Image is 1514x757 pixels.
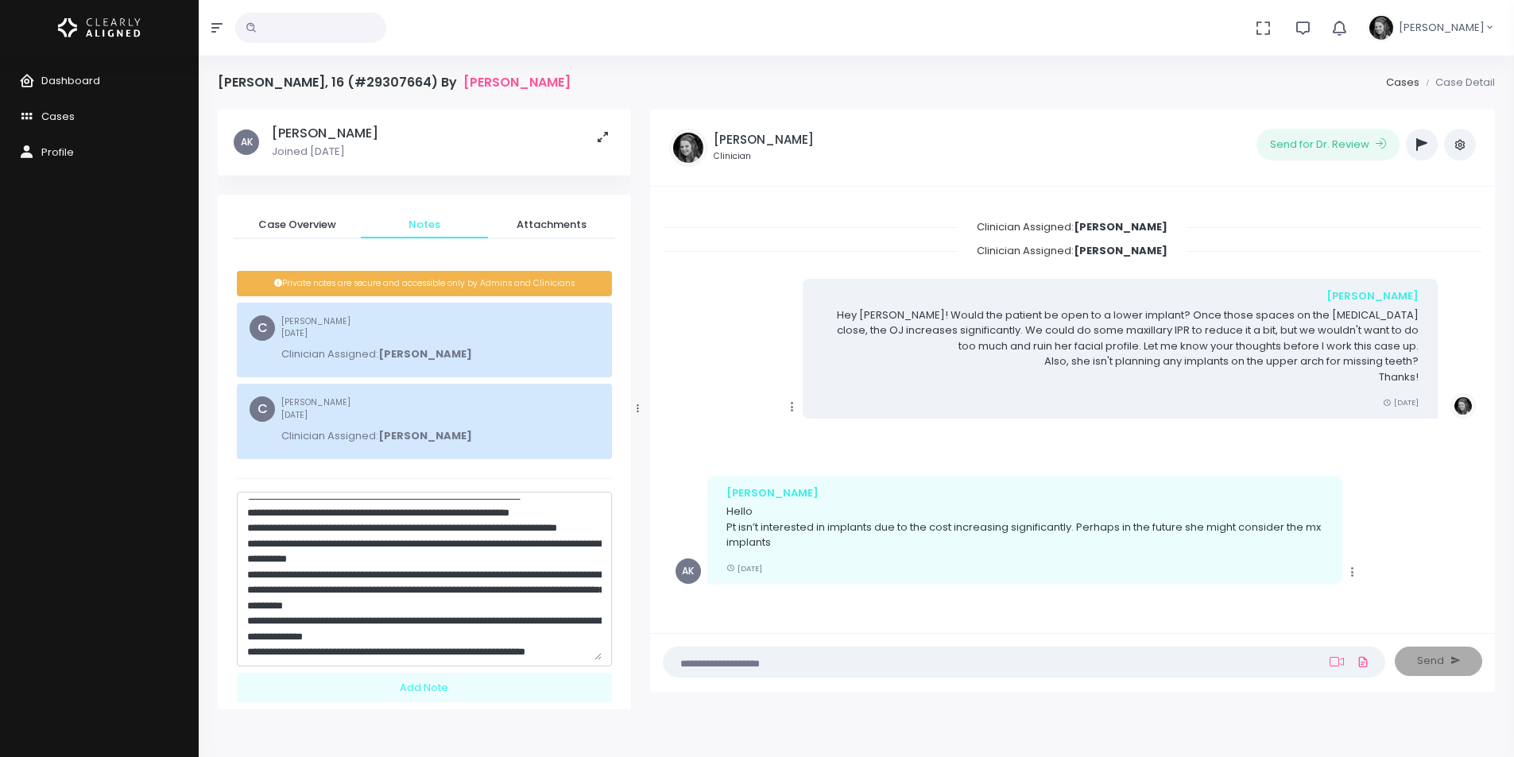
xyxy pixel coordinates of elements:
[218,75,571,90] h4: [PERSON_NAME], 16 (#29307664) By
[726,504,1323,550] p: Hello Pt isn’t interested in implants due to the cost increasing significantly. Perhaps in the fu...
[463,75,571,90] a: [PERSON_NAME]
[250,315,275,341] span: C
[1326,655,1347,668] a: Add Loom Video
[272,144,378,160] p: Joined [DATE]
[272,126,378,141] h5: [PERSON_NAME]
[1419,75,1495,91] li: Case Detail
[726,485,1323,501] div: [PERSON_NAME]
[1399,20,1485,36] span: [PERSON_NAME]
[1383,397,1419,407] small: [DATE]
[1386,75,1419,90] a: Cases
[822,288,1419,304] div: [PERSON_NAME]
[237,271,612,296] div: Private notes are secure and accessible only by Admins and Clinicians
[822,307,1419,385] p: Hey [PERSON_NAME]! Would the patient be open to a lower implant? Once those spaces on the [MEDICA...
[958,214,1187,239] span: Clinician Assigned:
[237,673,612,702] div: Add Note
[714,133,814,147] h5: [PERSON_NAME]
[41,109,75,124] span: Cases
[281,327,308,339] span: [DATE]
[246,217,348,233] span: Case Overview
[281,396,472,421] small: [PERSON_NAME]
[726,563,762,574] small: [DATE]
[714,150,814,163] small: Clinician
[41,145,74,160] span: Profile
[58,11,141,44] img: Logo Horizontal
[1353,647,1373,676] a: Add Files
[1074,219,1167,234] b: [PERSON_NAME]
[663,199,1482,616] div: scrollable content
[218,110,631,709] div: scrollable content
[250,396,275,422] span: C
[1367,14,1396,42] img: Header Avatar
[281,315,472,340] small: [PERSON_NAME]
[378,346,472,361] b: [PERSON_NAME]
[958,238,1187,263] span: Clinician Assigned:
[281,346,472,362] p: Clinician Assigned:
[1257,129,1400,160] button: Send for Dr. Review
[1074,243,1167,258] b: [PERSON_NAME]
[676,558,701,584] span: AK
[281,409,308,421] span: [DATE]
[374,217,475,233] span: Notes
[41,73,100,88] span: Dashboard
[501,217,602,233] span: Attachments
[281,428,472,444] p: Clinician Assigned:
[378,428,472,443] b: [PERSON_NAME]
[234,129,259,155] span: AK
